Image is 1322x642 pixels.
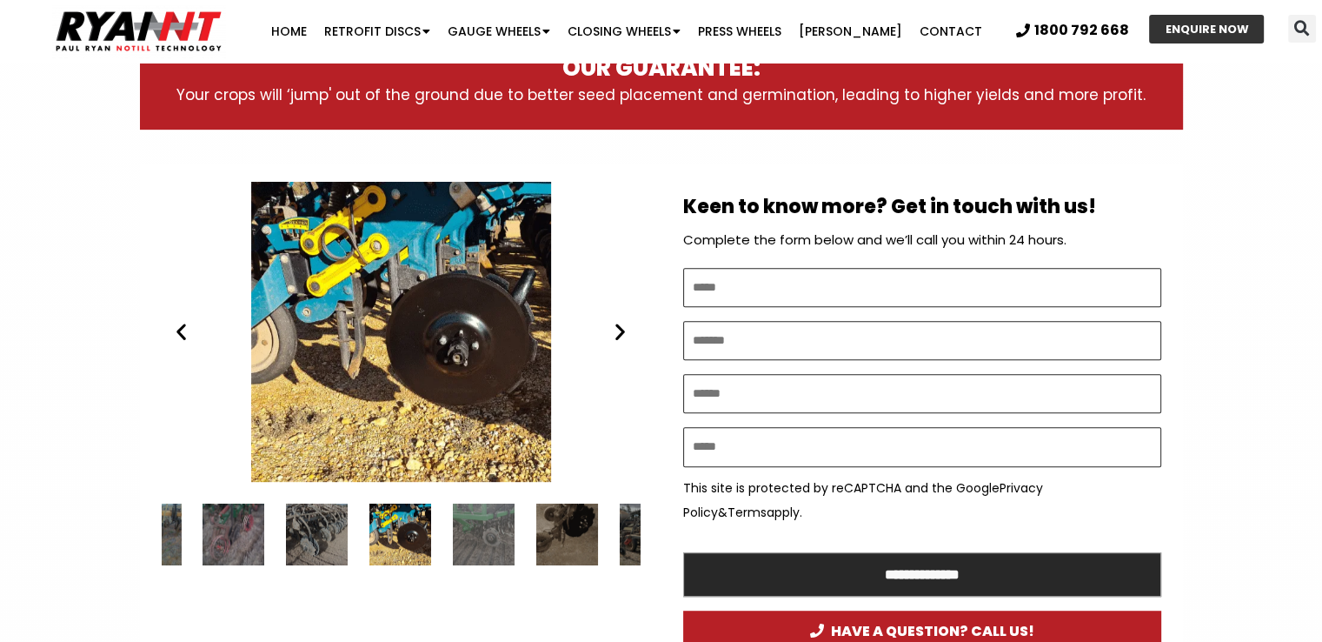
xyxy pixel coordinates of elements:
[1165,23,1248,35] span: ENQUIRE NOW
[369,504,431,565] div: Ryan NT (RFM NT) RETROFIT DOUBLE DISCS DBS 2
[256,14,997,49] nav: Menu
[790,14,911,49] a: [PERSON_NAME]
[683,479,1043,521] a: Privacy Policy
[162,182,640,482] div: 11 / 34
[369,504,431,565] div: 11 / 34
[683,476,1161,525] p: This site is protected by reCAPTCHA and the Google & apply.
[162,504,640,565] div: Slides Slides
[619,504,681,565] div: 14 / 34
[453,504,515,565] div: 12 / 34
[439,14,559,49] a: Gauge Wheels
[536,504,598,565] div: 13 / 34
[162,182,640,482] div: Ryan NT (RFM NT) RETROFIT DOUBLE DISCS DBS 2
[1016,23,1129,37] a: 1800 792 668
[911,14,991,49] a: Contact
[286,504,348,565] div: 10 / 34
[727,504,767,521] a: Terms
[119,504,181,565] div: 8 / 34
[52,4,226,58] img: Ryan NT logo
[175,54,1148,84] h3: OUR GUARANTEE:
[609,321,631,343] div: Next slide
[1034,23,1129,37] span: 1800 792 668
[689,14,790,49] a: Press Wheels
[683,228,1161,252] p: Complete the form below and we’ll call you within 24 hours.
[262,14,316,49] a: Home
[203,504,264,565] div: 9 / 34
[162,182,640,482] div: Slides
[1288,15,1316,43] div: Search
[810,624,1034,639] span: HAVE A QUESTION? CALL US!
[316,14,439,49] a: Retrofit Discs
[559,14,689,49] a: Closing Wheels
[683,195,1161,220] h2: Keen to know more? Get in touch with us!
[170,321,192,343] div: Previous slide
[176,84,1146,105] span: Your crops will ‘jump' out of the ground due to better seed placement and germination, leading to...
[1149,15,1264,43] a: ENQUIRE NOW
